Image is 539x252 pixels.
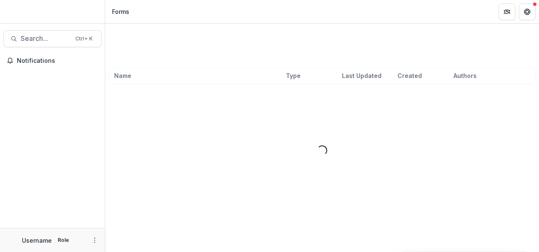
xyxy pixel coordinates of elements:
[454,71,477,80] span: Authors
[55,236,72,244] p: Role
[74,34,94,43] div: Ctrl + K
[22,236,52,245] p: Username
[3,54,101,67] button: Notifications
[17,57,98,64] span: Notifications
[499,3,515,20] button: Partners
[90,235,100,245] button: More
[21,35,70,43] span: Search...
[286,71,301,80] span: Type
[114,71,131,80] span: Name
[112,7,129,16] div: Forms
[398,71,422,80] span: Created
[519,3,536,20] button: Get Help
[342,71,382,80] span: Last Updated
[3,30,101,47] button: Search...
[109,5,133,18] nav: breadcrumb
